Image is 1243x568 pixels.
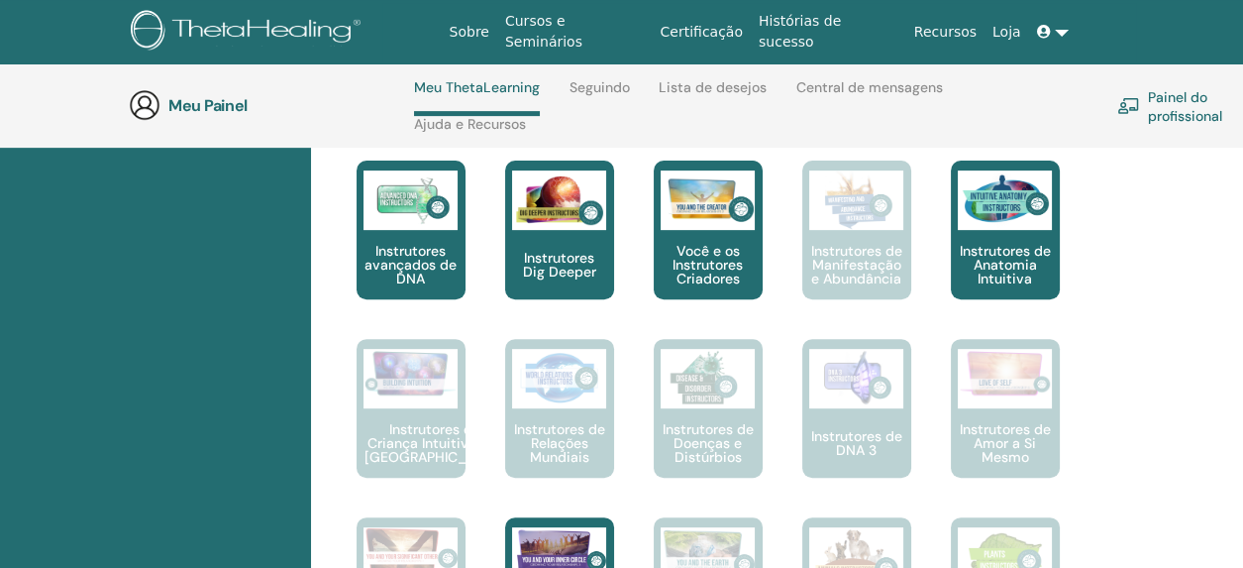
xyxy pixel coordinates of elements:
[450,24,489,40] font: Sobre
[751,3,906,60] a: Histórias de sucesso
[414,116,526,148] a: Ajuda e Recursos
[357,161,466,339] a: Instrutores avançados de DNA Instrutores avançados de DNA
[809,349,903,408] img: Instrutores de DNA 3
[796,78,943,96] font: Central de mensagens
[514,420,605,466] font: Instrutores de Relações Mundiais
[663,420,754,466] font: Instrutores de Doenças e Distúrbios
[414,79,540,116] a: Meu ThetaLearning
[570,78,630,96] font: Seguindo
[1117,97,1140,114] img: chalkboard-teacher.svg
[652,14,750,51] a: Certificação
[512,349,606,408] img: Instrutores de Relações Mundiais
[809,170,903,230] img: Instrutores de Manifestação e Abundância
[659,78,767,96] font: Lista de desejos
[168,95,248,116] font: Meu Painel
[914,24,977,40] font: Recursos
[984,14,1029,51] a: Loja
[364,420,505,466] font: Instrutores da Criança Intuitiva em [GEOGRAPHIC_DATA]
[1148,87,1222,124] font: Painel do profissional
[497,3,653,60] a: Cursos e Seminários
[960,420,1051,466] font: Instrutores de Amor a Si Mesmo
[505,339,614,517] a: Instrutores de Relações Mundiais Instrutores de Relações Mundiais
[796,79,943,111] a: Central de mensagens
[505,13,582,50] font: Cursos e Seminários
[523,249,596,281] font: Instrutores Dig Deeper
[442,14,497,51] a: Sobre
[958,170,1052,230] img: Instrutores de Anatomia Intuitiva
[659,79,767,111] a: Lista de desejos
[364,242,457,287] font: Instrutores avançados de DNA
[570,79,630,111] a: Seguindo
[906,14,984,51] a: Recursos
[363,170,458,230] img: Instrutores avançados de DNA
[129,89,160,121] img: generic-user-icon.jpg
[960,242,1051,287] font: Instrutores de Anatomia Intuitiva
[357,339,466,517] a: Instrutores da Criança Intuitiva em Mim Instrutores da Criança Intuitiva em [GEOGRAPHIC_DATA]
[363,349,458,398] img: Instrutores da Criança Intuitiva em Mim
[654,161,763,339] a: Você e os Instrutores Criadores Você e os Instrutores Criadores
[958,349,1052,398] img: Instrutores de Amor a Si Mesmo
[759,13,841,50] font: Histórias de sucesso
[414,115,526,133] font: Ajuda e Recursos
[661,349,755,408] img: Instrutores de Doenças e Distúrbios
[660,24,742,40] font: Certificação
[951,339,1060,517] a: Instrutores de Amor a Si Mesmo Instrutores de Amor a Si Mesmo
[992,24,1021,40] font: Loja
[505,161,614,339] a: Instrutores Dig Deeper Instrutores Dig Deeper
[512,170,606,230] img: Instrutores Dig Deeper
[131,10,367,55] img: logo.png
[661,170,755,230] img: Você e os Instrutores Criadores
[811,242,902,287] font: Instrutores de Manifestação e Abundância
[414,78,540,96] font: Meu ThetaLearning
[654,339,763,517] a: Instrutores de Doenças e Distúrbios Instrutores de Doenças e Distúrbios
[951,161,1060,339] a: Instrutores de Anatomia Intuitiva Instrutores de Anatomia Intuitiva
[811,427,902,459] font: Instrutores de DNA 3
[673,242,743,287] font: Você e os Instrutores Criadores
[802,339,911,517] a: Instrutores de DNA 3 Instrutores de DNA 3
[802,161,911,339] a: Instrutores de Manifestação e Abundância Instrutores de Manifestação e Abundância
